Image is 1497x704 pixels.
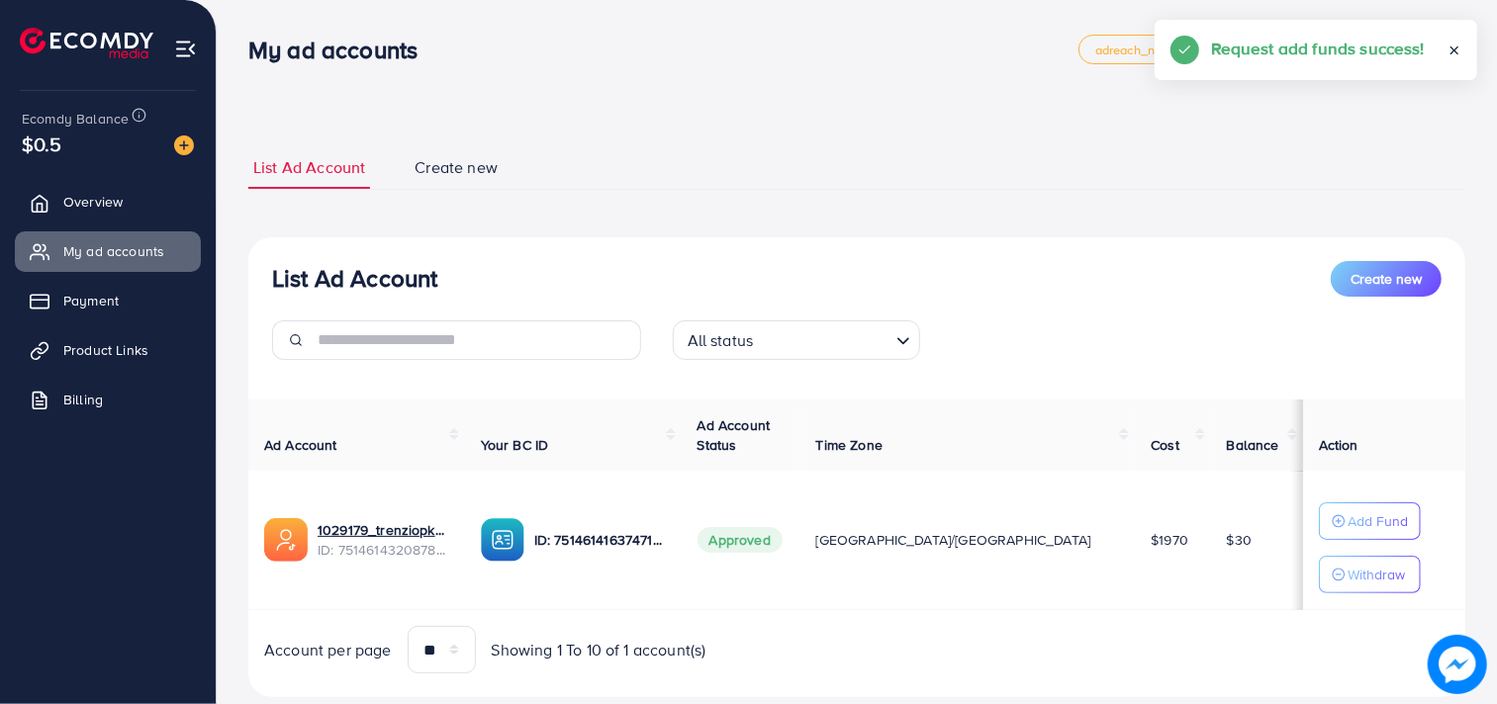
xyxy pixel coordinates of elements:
span: Time Zone [816,435,883,455]
h5: Request add funds success! [1211,36,1425,61]
span: $1970 [1151,530,1188,550]
span: Approved [698,527,783,553]
span: [GEOGRAPHIC_DATA]/[GEOGRAPHIC_DATA] [816,530,1091,550]
span: Ecomdy Balance [22,109,129,129]
a: Billing [15,380,201,419]
span: Action [1319,435,1358,455]
img: image [1428,635,1487,694]
p: Withdraw [1348,563,1405,586]
a: Overview [15,182,201,221]
button: Create new [1331,261,1442,297]
img: ic-ba-acc.ded83a64.svg [481,518,524,562]
span: Overview [63,192,123,212]
h3: List Ad Account [272,264,437,293]
a: My ad accounts [15,231,201,271]
span: Ad Account [264,435,337,455]
span: Create new [415,156,498,179]
img: logo [20,28,153,58]
span: Showing 1 To 10 of 1 account(s) [492,639,706,661]
span: All status [684,326,758,355]
img: menu [174,38,197,60]
span: List Ad Account [253,156,365,179]
div: <span class='underline'>1029179_trenziopk_1749632491413</span></br>7514614320878059537 [318,520,449,561]
span: Billing [63,390,103,409]
a: adreach_new_package [1078,35,1245,64]
span: adreach_new_package [1095,44,1228,56]
div: Search for option [673,320,920,360]
span: Cost [1151,435,1179,455]
span: Create new [1351,269,1422,289]
input: Search for option [759,322,888,355]
h3: My ad accounts [248,36,433,64]
span: Payment [63,291,119,310]
span: My ad accounts [63,241,164,261]
a: Payment [15,281,201,320]
span: $30 [1227,530,1252,550]
span: Product Links [63,340,148,360]
span: Balance [1227,435,1279,455]
img: image [174,135,194,155]
button: Add Fund [1319,502,1421,540]
a: Product Links [15,330,201,370]
p: ID: 7514614163747110913 [534,528,666,552]
span: $0.5 [18,120,66,169]
img: ic-ads-acc.e4c84228.svg [264,518,308,562]
span: Your BC ID [481,435,549,455]
button: Withdraw [1319,556,1421,593]
p: Add Fund [1348,509,1408,533]
a: 1029179_trenziopk_1749632491413 [318,520,449,540]
span: ID: 7514614320878059537 [318,540,449,560]
span: Ad Account Status [698,415,771,455]
span: Account per page [264,639,392,661]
